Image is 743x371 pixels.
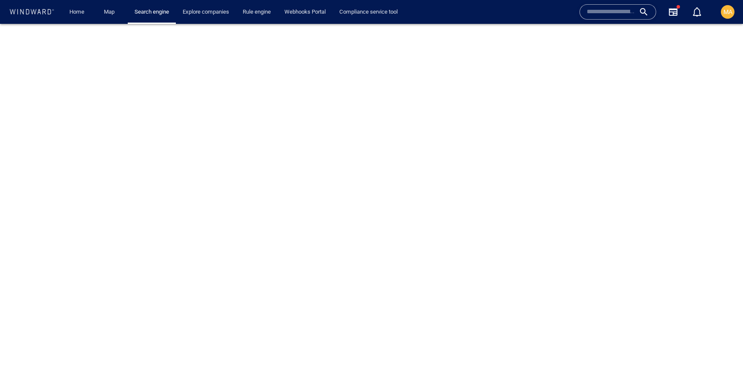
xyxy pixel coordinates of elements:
a: Compliance service tool [336,5,401,20]
button: Home [63,5,90,20]
button: Map [97,5,124,20]
div: Notification center [692,7,702,17]
a: Map [100,5,121,20]
span: MA [723,9,732,15]
a: Rule engine [239,5,274,20]
a: Home [66,5,88,20]
button: MA [719,3,736,20]
a: Search engine [131,5,172,20]
a: Explore companies [179,5,232,20]
iframe: Chat [707,333,737,365]
a: Webhooks Portal [281,5,329,20]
